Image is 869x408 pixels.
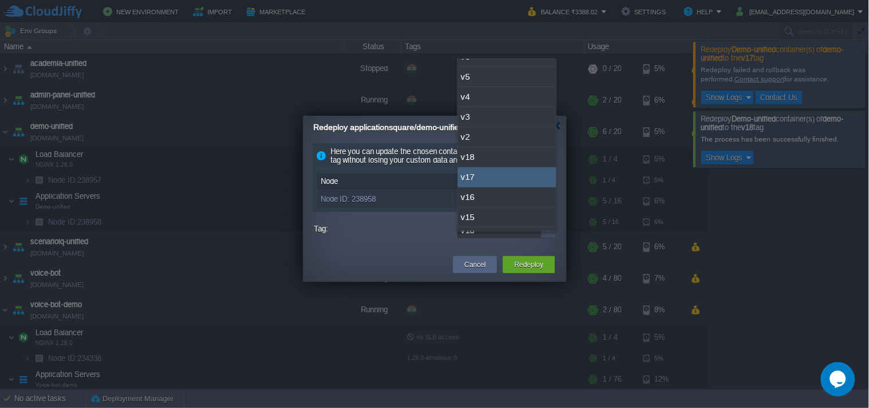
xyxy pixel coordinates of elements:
div: v5 [458,67,556,87]
div: v17 [458,167,556,187]
div: v3 [458,107,556,127]
div: v2 [458,127,556,147]
span: Redeploy applicationsquare/demo-unified containers [313,123,504,132]
button: Cancel [465,259,486,270]
div: Node [318,174,449,189]
iframe: chat widget [821,362,858,397]
div: v18 [450,192,553,207]
div: Here you can update the chosen containers to another template tag without losing your custom data... [313,143,557,169]
div: Tag [450,174,553,189]
div: v14 [458,227,556,248]
div: Node ID: 238958 [318,192,449,207]
div: v18 [458,147,556,167]
button: Redeploy [514,259,544,270]
label: Tag: [314,222,454,236]
div: v16 [458,187,556,207]
div: v4 [458,87,556,107]
div: v15 [458,207,556,227]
